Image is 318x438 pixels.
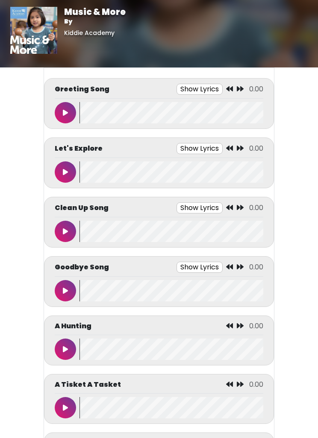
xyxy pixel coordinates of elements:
[64,7,126,17] h1: Music & More
[10,7,57,54] img: 01vrkzCYTteBT1eqlInO
[249,203,263,213] span: 0.00
[64,17,126,26] p: By
[249,380,263,389] span: 0.00
[55,84,109,94] p: Greeting Song
[249,143,263,153] span: 0.00
[249,262,263,272] span: 0.00
[177,84,223,95] button: Show Lyrics
[55,143,103,154] p: Let's Explore
[64,29,126,37] h6: Kiddie Academy
[249,84,263,94] span: 0.00
[177,143,223,154] button: Show Lyrics
[177,262,223,273] button: Show Lyrics
[55,262,109,272] p: Goodbye Song
[177,202,223,213] button: Show Lyrics
[55,380,121,390] p: A Tisket A Tasket
[55,321,91,331] p: A Hunting
[55,203,109,213] p: Clean Up Song
[249,321,263,331] span: 0.00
